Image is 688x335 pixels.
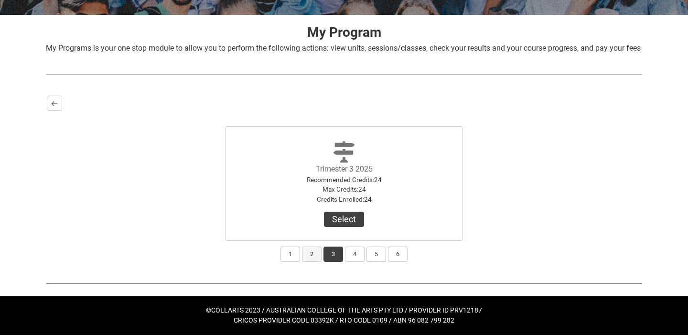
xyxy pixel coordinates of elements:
[290,184,398,194] div: Max Credits : 24
[316,164,373,173] label: Trimester 3 2025
[46,43,641,53] span: My Programs is your one stop module to allow you to perform the following actions: view units, se...
[290,175,398,184] div: Recommended Credits : 24
[47,96,62,111] button: Back
[46,69,642,79] img: REDU_GREY_LINE
[366,247,386,262] button: 5
[302,247,322,262] button: 2
[345,247,365,262] button: 4
[290,195,398,204] div: Credits Enrolled : 24
[323,247,343,262] button: 3
[46,278,642,288] img: REDU_GREY_LINE
[307,24,381,40] strong: My Program
[280,247,300,262] button: 1
[388,247,408,262] button: 6
[324,212,364,227] button: Trimester 3 2025Recommended Credits:24Max Credits:24Credits Enrolled:24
